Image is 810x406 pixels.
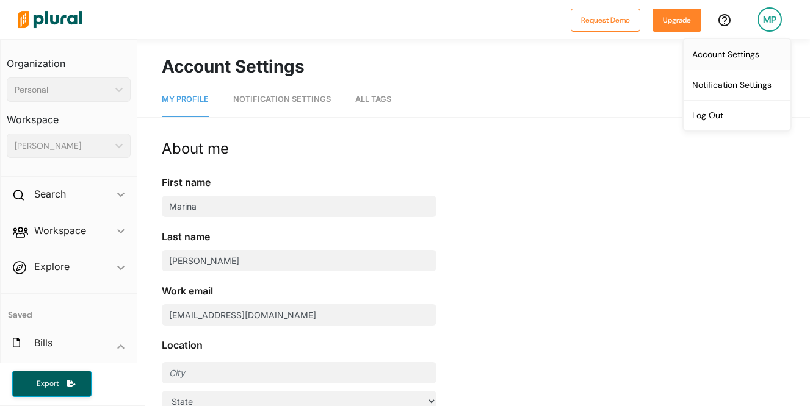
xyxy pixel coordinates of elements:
[34,224,86,237] h2: Workspace
[758,7,782,32] div: MP
[162,229,436,244] div: Last name
[162,94,209,104] span: My Profile
[162,196,436,217] input: First name
[1,294,137,324] h4: Saved
[162,138,528,160] div: About me
[12,371,92,397] button: Export
[7,46,131,73] h3: Organization
[162,54,786,79] h1: Account Settings
[162,82,209,117] a: My Profile
[162,283,436,298] div: Work email
[162,175,436,190] div: First name
[162,250,436,271] input: Last name
[15,84,110,96] div: Personal
[748,2,792,37] a: MP
[233,94,331,104] span: Notification Settings
[571,9,640,32] button: Request Demo
[162,338,436,352] div: Location
[684,69,790,100] a: Notification Settings
[34,187,66,201] h2: Search
[162,362,436,383] input: City
[653,13,701,26] a: Upgrade
[162,304,436,326] input: Work email
[355,94,391,104] span: All Tags
[7,102,131,129] h3: Workspace
[571,13,640,26] a: Request Demo
[684,100,790,130] a: Log Out
[233,82,331,117] a: Notification Settings
[15,140,110,152] div: [PERSON_NAME]
[34,336,52,349] h2: Bills
[653,9,701,32] button: Upgrade
[684,39,790,69] a: Account Settings
[28,379,67,389] span: Export
[355,82,391,117] a: All Tags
